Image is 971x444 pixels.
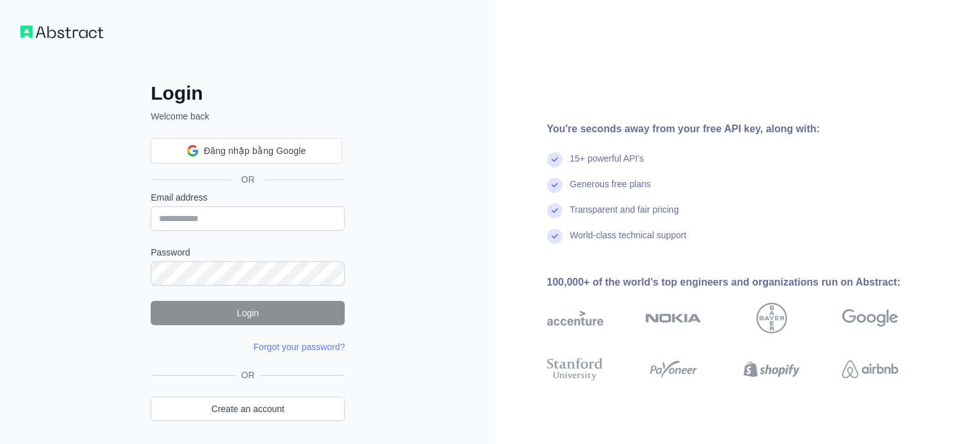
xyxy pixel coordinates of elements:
[253,342,345,352] a: Forgot your password?
[645,355,702,383] img: payoneer
[547,178,562,193] img: check mark
[151,82,345,105] h2: Login
[570,229,687,254] div: World-class technical support
[744,355,800,383] img: shopify
[547,152,562,167] img: check mark
[231,173,265,186] span: OR
[547,229,562,244] img: check mark
[151,301,345,325] button: Login
[547,303,603,333] img: accenture
[570,203,679,229] div: Transparent and fair pricing
[20,26,103,38] img: Workflow
[151,138,342,164] div: Đăng nhập bằng Google
[151,191,345,204] label: Email address
[547,203,562,218] img: check mark
[547,275,939,290] div: 100,000+ of the world's top engineers and organizations run on Abstract:
[842,303,898,333] img: google
[645,303,702,333] img: nokia
[547,355,603,383] img: stanford university
[151,246,345,259] label: Password
[151,397,345,421] a: Create an account
[570,152,644,178] div: 15+ powerful API's
[151,110,345,123] p: Welcome back
[547,121,939,137] div: You're seconds away from your free API key, along with:
[756,303,787,333] img: bayer
[842,355,898,383] img: airbnb
[204,144,306,158] span: Đăng nhập bằng Google
[570,178,651,203] div: Generous free plans
[236,369,260,381] span: OR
